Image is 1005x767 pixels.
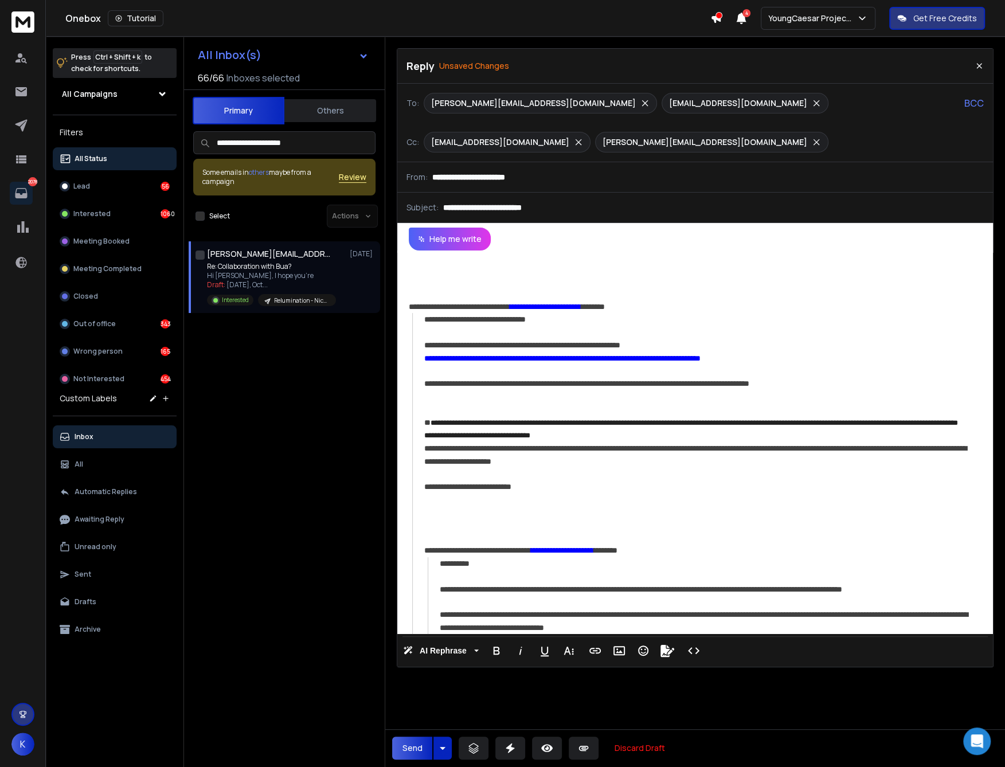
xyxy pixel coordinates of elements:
button: K [11,733,34,756]
button: Insert Image (Ctrl+P) [608,639,630,662]
button: All Campaigns [53,83,177,105]
p: [EMAIL_ADDRESS][DOMAIN_NAME] [431,136,569,148]
p: Reply [406,58,435,74]
div: 343 [161,319,170,328]
button: Others [284,98,376,123]
button: All [53,453,177,476]
div: 56 [161,182,170,191]
button: AI Rephrase [401,639,481,662]
p: Lead [73,182,90,191]
p: Closed [73,292,98,301]
button: More Text [558,639,580,662]
button: Lead56 [53,175,177,198]
button: Get Free Credits [889,7,985,30]
p: Unsaved Changes [439,60,509,72]
span: 4 [742,9,750,17]
p: Cc: [406,136,419,148]
p: All [75,460,83,469]
p: Out of office [73,319,116,328]
button: Underline (Ctrl+U) [534,639,556,662]
button: Review [339,171,366,183]
p: Wrong person [73,347,123,356]
p: All Status [75,154,107,163]
p: Press to check for shortcuts. [71,52,152,75]
p: Unread only [75,542,116,551]
button: All Inbox(s) [189,44,378,66]
p: Interested [222,296,249,304]
p: Get Free Credits [913,13,977,24]
p: 2078 [28,177,37,186]
p: Inbox [75,432,93,441]
p: Drafts [75,597,96,606]
span: Ctrl + Shift + k [93,50,142,64]
p: Meeting Completed [73,264,142,273]
span: 66 / 66 [198,71,224,85]
button: Meeting Completed [53,257,177,280]
p: Awaiting Reply [75,515,124,524]
p: Automatic Replies [75,487,137,496]
p: To: [406,97,419,109]
p: Not Interested [73,374,124,383]
button: Bold (Ctrl+B) [486,639,507,662]
button: Archive [53,618,177,641]
p: Subject: [406,202,439,213]
p: Relumination - Niche Related Websites [274,296,329,305]
button: Closed [53,285,177,308]
button: Sent [53,563,177,586]
h3: Custom Labels [60,393,117,404]
button: Awaiting Reply [53,508,177,531]
p: [PERSON_NAME][EMAIL_ADDRESS][DOMAIN_NAME] [603,136,807,148]
button: Inbox [53,425,177,448]
button: Unread only [53,535,177,558]
button: Not Interested454 [53,367,177,390]
p: Archive [75,625,101,634]
button: Drafts [53,590,177,613]
button: Interested1060 [53,202,177,225]
p: Interested [73,209,111,218]
button: Signature [656,639,678,662]
h1: [PERSON_NAME][EMAIL_ADDRESS][DOMAIN_NAME] +1 [207,248,333,260]
a: 2078 [10,182,33,205]
h3: Inboxes selected [226,71,300,85]
p: [DATE] [350,249,376,259]
label: Select [209,212,230,221]
div: 165 [161,347,170,356]
button: Out of office343 [53,312,177,335]
p: Sent [75,570,91,579]
button: Primary [193,97,284,124]
button: Tutorial [108,10,163,26]
h1: All Inbox(s) [198,49,261,61]
p: Re: Collaboration with Bua? [207,262,336,271]
h3: Filters [53,124,177,140]
h1: All Campaigns [62,88,118,100]
div: 454 [161,374,170,383]
button: Discard Draft [605,737,674,760]
p: [PERSON_NAME][EMAIL_ADDRESS][DOMAIN_NAME] [431,97,636,109]
button: Automatic Replies [53,480,177,503]
p: From: [406,171,428,183]
button: Wrong person165 [53,340,177,363]
span: Draft: [207,280,225,289]
div: Onebox [65,10,710,26]
button: Insert Link (Ctrl+K) [584,639,606,662]
span: others [249,167,269,177]
button: Emoticons [632,639,654,662]
button: All Status [53,147,177,170]
div: 1060 [161,209,170,218]
button: Italic (Ctrl+I) [510,639,531,662]
div: Some emails in maybe from a campaign [202,168,339,186]
p: Meeting Booked [73,237,130,246]
button: Code View [683,639,705,662]
button: Send [392,737,432,760]
span: AI Rephrase [417,646,469,656]
div: Open Intercom Messenger [963,727,991,755]
button: Meeting Booked [53,230,177,253]
p: YoungCaesar Projects [768,13,857,24]
p: BCC [964,96,984,110]
button: Help me write [409,228,491,251]
p: [EMAIL_ADDRESS][DOMAIN_NAME] [669,97,807,109]
p: Hi [PERSON_NAME], I hope you're [207,271,336,280]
